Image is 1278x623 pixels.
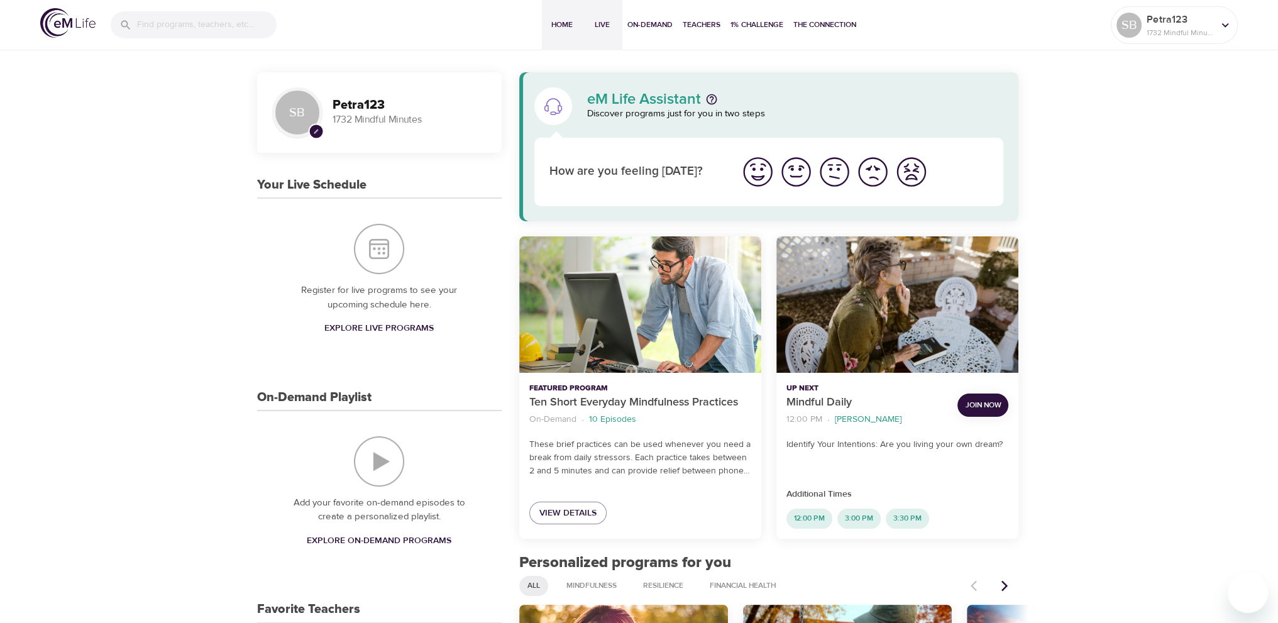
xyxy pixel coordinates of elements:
p: Up Next [786,383,947,394]
img: great [741,155,775,189]
img: Your Live Schedule [354,224,404,274]
span: Resilience [636,580,691,591]
span: Mindfulness [559,580,624,591]
div: SB [272,87,322,138]
span: 3:30 PM [886,513,929,524]
span: Financial Health [702,580,783,591]
h3: Petra123 [333,98,487,113]
button: I'm feeling worst [892,153,930,191]
p: Register for live programs to see your upcoming schedule here. [282,284,476,312]
h3: Your Live Schedule [257,178,366,192]
div: Mindfulness [558,576,625,596]
img: On-Demand Playlist [354,436,404,487]
a: Explore On-Demand Programs [302,529,456,553]
div: Resilience [635,576,691,596]
p: How are you feeling [DATE]? [549,163,724,181]
p: 12:00 PM [786,413,822,426]
img: bad [856,155,890,189]
div: SB [1116,13,1142,38]
li: · [581,411,584,428]
img: ok [817,155,852,189]
div: Financial Health [702,576,784,596]
button: I'm feeling good [777,153,815,191]
p: 10 Episodes [589,413,636,426]
span: 1% Challenge [730,18,783,31]
li: · [827,411,830,428]
img: eM Life Assistant [543,96,563,116]
button: Ten Short Everyday Mindfulness Practices [519,236,761,373]
img: logo [40,8,96,38]
span: Live [587,18,617,31]
div: All [519,576,548,596]
span: All [520,580,548,591]
button: Mindful Daily [776,236,1018,373]
span: Explore On-Demand Programs [307,533,451,549]
p: 1732 Mindful Minutes [1147,27,1213,38]
a: Explore Live Programs [319,317,439,340]
h3: Favorite Teachers [257,602,360,617]
button: I'm feeling ok [815,153,854,191]
input: Find programs, teachers, etc... [137,11,277,38]
img: worst [894,155,928,189]
div: 3:00 PM [837,509,881,529]
span: The Connection [793,18,856,31]
p: Additional Times [786,488,1008,501]
span: Home [547,18,577,31]
span: 12:00 PM [786,513,832,524]
img: good [779,155,813,189]
a: View Details [529,502,607,525]
div: 3:30 PM [886,509,929,529]
p: Ten Short Everyday Mindfulness Practices [529,394,751,411]
p: Identify Your Intentions: Are you living your own dream? [786,438,1008,451]
button: Join Now [957,394,1008,417]
span: 3:00 PM [837,513,881,524]
iframe: Button to launch messaging window [1228,573,1268,613]
h3: On-Demand Playlist [257,390,372,405]
nav: breadcrumb [786,411,947,428]
p: Add your favorite on-demand episodes to create a personalized playlist. [282,496,476,524]
p: On-Demand [529,413,576,426]
p: Featured Program [529,383,751,394]
button: I'm feeling bad [854,153,892,191]
div: 12:00 PM [786,509,832,529]
p: [PERSON_NAME] [835,413,901,426]
p: Discover programs just for you in two steps [587,107,1004,121]
p: Mindful Daily [786,394,947,411]
span: Teachers [683,18,720,31]
h2: Personalized programs for you [519,554,1019,572]
button: I'm feeling great [739,153,777,191]
nav: breadcrumb [529,411,751,428]
p: Petra123 [1147,12,1213,27]
span: Join Now [965,399,1001,412]
span: Explore Live Programs [324,321,434,336]
button: Next items [991,572,1018,600]
span: On-Demand [627,18,673,31]
span: View Details [539,505,597,521]
p: These brief practices can be used whenever you need a break from daily stressors. Each practice t... [529,438,751,478]
p: 1732 Mindful Minutes [333,113,487,127]
p: eM Life Assistant [587,92,701,107]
